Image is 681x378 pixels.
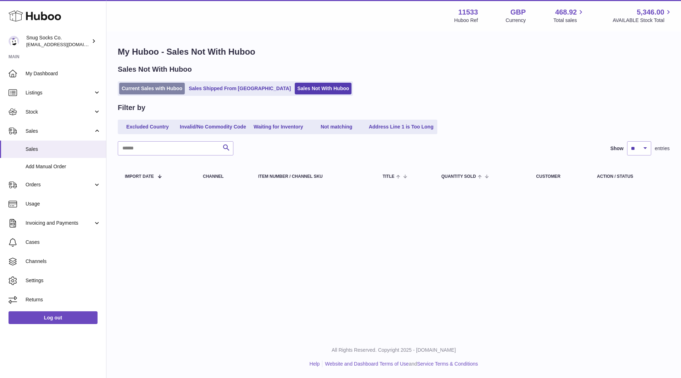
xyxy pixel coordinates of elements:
[26,220,93,226] span: Invoicing and Payments
[258,174,369,179] div: Item Number / Channel SKU
[322,361,478,367] li: and
[26,163,101,170] span: Add Manual Order
[325,361,409,367] a: Website and Dashboard Terms of Use
[119,121,176,133] a: Excluded Country
[203,174,244,179] div: Channel
[555,7,577,17] span: 468.92
[637,7,664,17] span: 5,346.00
[417,361,478,367] a: Service Terms & Conditions
[26,89,93,96] span: Listings
[26,128,93,135] span: Sales
[26,70,101,77] span: My Dashboard
[295,83,351,94] a: Sales Not With Huboo
[26,146,101,153] span: Sales
[26,239,101,246] span: Cases
[597,174,663,179] div: Action / Status
[26,34,90,48] div: Snug Socks Co.
[441,174,476,179] span: Quantity Sold
[118,103,145,113] h2: Filter by
[26,201,101,207] span: Usage
[536,174,583,179] div: Customer
[510,7,526,17] strong: GBP
[655,145,670,152] span: entries
[250,121,307,133] a: Waiting for Inventory
[26,181,93,188] span: Orders
[310,361,320,367] a: Help
[9,36,19,46] img: info@snugsocks.co.uk
[454,17,478,24] div: Huboo Ref
[26,277,101,284] span: Settings
[125,174,154,179] span: Import date
[177,121,249,133] a: Invalid/No Commodity Code
[366,121,436,133] a: Address Line 1 is Too Long
[613,17,672,24] span: AVAILABLE Stock Total
[610,145,624,152] label: Show
[26,109,93,115] span: Stock
[9,311,98,324] a: Log out
[458,7,478,17] strong: 11533
[506,17,526,24] div: Currency
[26,258,101,265] span: Channels
[553,17,585,24] span: Total sales
[553,7,585,24] a: 468.92 Total sales
[26,296,101,303] span: Returns
[186,83,293,94] a: Sales Shipped From [GEOGRAPHIC_DATA]
[119,83,185,94] a: Current Sales with Huboo
[26,42,104,47] span: [EMAIL_ADDRESS][DOMAIN_NAME]
[118,65,192,74] h2: Sales Not With Huboo
[383,174,394,179] span: Title
[118,46,670,57] h1: My Huboo - Sales Not With Huboo
[613,7,672,24] a: 5,346.00 AVAILABLE Stock Total
[112,347,675,354] p: All Rights Reserved. Copyright 2025 - [DOMAIN_NAME]
[308,121,365,133] a: Not matching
